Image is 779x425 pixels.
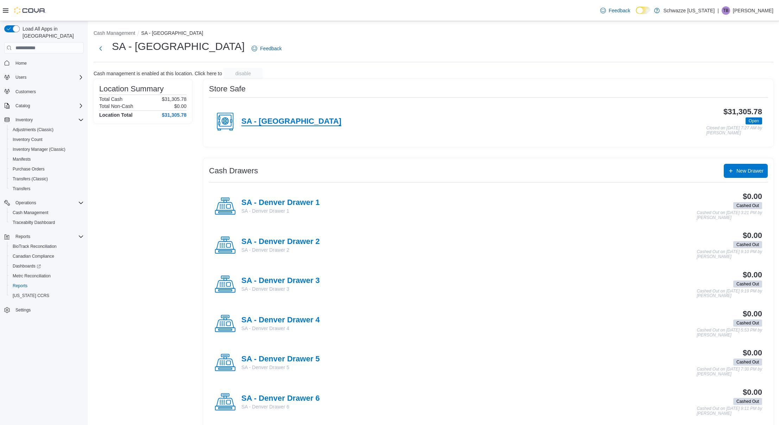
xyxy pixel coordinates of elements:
span: Adjustments (Classic) [13,127,53,133]
span: Inventory [15,117,33,123]
button: Users [13,73,29,82]
h3: Location Summary [99,85,164,93]
span: Dashboards [10,262,84,270]
button: Next [94,41,108,56]
h4: SA - Denver Drawer 4 [241,316,320,325]
h4: SA - Denver Drawer 1 [241,198,320,207]
a: Metrc Reconciliation [10,272,53,280]
button: Canadian Compliance [7,251,87,261]
span: Reports [10,282,84,290]
p: Cashed Out on [DATE] 9:10 PM by [PERSON_NAME] [697,250,762,259]
span: Dashboards [13,263,41,269]
button: Transfers [7,184,87,194]
h3: $0.00 [743,271,762,279]
div: Terrell Banks [722,6,730,15]
span: Cashed Out [736,242,759,248]
p: SA - Denver Drawer 6 [241,403,320,410]
p: Cashed Out on [DATE] 9:19 PM by [PERSON_NAME] [697,289,762,298]
span: Load All Apps in [GEOGRAPHIC_DATA] [20,25,84,39]
a: Cash Management [10,208,51,217]
button: SA - [GEOGRAPHIC_DATA] [141,30,203,36]
h3: $0.00 [743,310,762,318]
button: Manifests [7,154,87,164]
button: Operations [13,199,39,207]
span: disable [235,70,251,77]
span: Cashed Out [733,241,762,248]
nav: Complex example [4,55,84,333]
p: Closed on [DATE] 7:27 AM by [PERSON_NAME] [706,126,762,135]
a: Transfers [10,185,33,193]
button: BioTrack Reconciliation [7,242,87,251]
span: Metrc Reconciliation [10,272,84,280]
p: SA - Denver Drawer 5 [241,364,320,371]
button: New Drawer [724,164,768,178]
button: disable [223,68,263,79]
p: SA - Denver Drawer 1 [241,207,320,214]
span: Reports [13,232,84,241]
h6: Total Cash [99,96,122,102]
p: | [717,6,719,15]
span: Cashed Out [733,398,762,405]
button: Customers [1,86,87,97]
button: Inventory Count [7,135,87,144]
span: Cashed Out [733,202,762,209]
span: Metrc Reconciliation [13,273,51,279]
span: Reports [15,234,30,239]
span: [US_STATE] CCRS [13,293,49,298]
span: Purchase Orders [13,166,45,172]
span: Canadian Compliance [10,252,84,260]
span: TB [723,6,728,15]
span: Catalog [15,103,30,109]
span: Users [13,73,84,82]
button: Adjustments (Classic) [7,125,87,135]
h3: $0.00 [743,349,762,357]
h3: $0.00 [743,192,762,201]
a: Manifests [10,155,33,163]
button: Catalog [1,101,87,111]
a: Dashboards [10,262,44,270]
button: Cash Management [7,208,87,218]
a: Customers [13,88,39,96]
span: Home [15,60,27,66]
a: Adjustments (Classic) [10,125,56,134]
a: Purchase Orders [10,165,47,173]
h4: SA - Denver Drawer 6 [241,394,320,403]
p: [PERSON_NAME] [733,6,773,15]
a: Reports [10,282,30,290]
span: Feedback [260,45,281,52]
span: Cashed Out [736,320,759,326]
h4: SA - Denver Drawer 3 [241,276,320,285]
span: Customers [13,87,84,96]
span: Reports [13,283,27,289]
h4: Location Total [99,112,133,118]
h4: $31,305.78 [162,112,186,118]
span: Inventory Manager (Classic) [10,145,84,154]
p: Schwazze [US_STATE] [663,6,715,15]
span: Customers [15,89,36,95]
a: Feedback [249,41,284,56]
span: Users [15,75,26,80]
span: Canadian Compliance [13,253,54,259]
span: Inventory Count [10,135,84,144]
span: Settings [15,307,31,313]
h3: $31,305.78 [723,108,762,116]
h3: $0.00 [743,388,762,397]
p: SA - Denver Drawer 3 [241,285,320,292]
button: Cash Management [94,30,135,36]
p: Cashed Out on [DATE] 5:53 PM by [PERSON_NAME] [697,328,762,337]
button: Operations [1,198,87,208]
h4: SA - [GEOGRAPHIC_DATA] [241,117,341,126]
p: Cashed Out on [DATE] 7:30 PM by [PERSON_NAME] [697,367,762,376]
button: Transfers (Classic) [7,174,87,184]
a: Inventory Count [10,135,45,144]
span: Cashed Out [733,281,762,288]
span: Inventory Manager (Classic) [13,147,65,152]
button: Metrc Reconciliation [7,271,87,281]
span: Settings [13,305,84,314]
h4: SA - Denver Drawer 2 [241,237,320,246]
input: Dark Mode [636,7,651,14]
a: Home [13,59,30,67]
span: Transfers [13,186,30,192]
button: Home [1,58,87,68]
